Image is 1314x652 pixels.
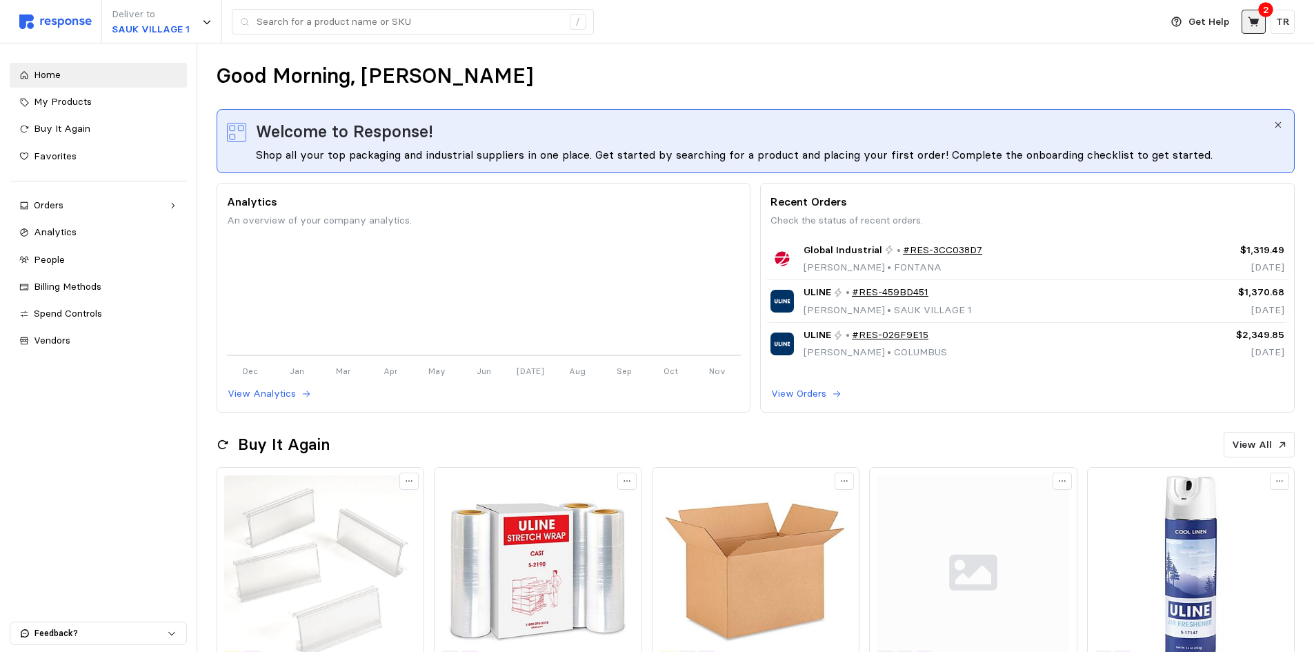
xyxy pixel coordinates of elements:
[709,365,726,375] tspan: Nov
[664,365,678,375] tspan: Oct
[852,328,928,343] a: #RES-026F9E15
[846,328,850,343] p: •
[804,345,947,360] p: [PERSON_NAME] COLUMBUS
[616,365,631,375] tspan: Sep
[771,386,826,402] p: View Orders
[10,622,186,644] button: Feedback?
[10,248,187,273] a: People
[885,346,894,358] span: •
[770,290,793,313] img: ULINE
[804,328,831,343] span: ULINE
[227,386,312,402] button: View Analytics
[34,226,77,238] span: Analytics
[34,150,77,162] span: Favorites
[770,247,793,270] img: Global Industrial
[1163,9,1237,35] button: Get Help
[1276,14,1290,30] p: TR
[336,365,351,375] tspan: Mar
[383,365,397,375] tspan: Apr
[256,119,433,144] span: Welcome to Response!
[34,253,65,266] span: People
[10,220,187,245] a: Analytics
[770,333,793,355] img: ULINE
[1163,260,1284,275] p: [DATE]
[1163,243,1284,258] p: $1,319.49
[10,275,187,299] a: Billing Methods
[804,285,831,300] span: ULINE
[10,144,187,169] a: Favorites
[257,10,562,34] input: Search for a product name or SKU
[1188,14,1229,30] p: Get Help
[34,334,70,346] span: Vendors
[570,14,586,30] div: /
[885,304,894,316] span: •
[243,365,258,375] tspan: Dec
[227,123,246,142] img: svg%3e
[1163,328,1284,343] p: $2,349.85
[897,243,901,258] p: •
[804,303,972,318] p: [PERSON_NAME] SAUK VILLAGE 1
[290,365,304,375] tspan: Jan
[477,365,491,375] tspan: Jun
[34,307,102,319] span: Spend Controls
[10,117,187,141] a: Buy It Again
[1163,285,1284,300] p: $1,370.68
[804,260,983,275] p: [PERSON_NAME] FONTANA
[34,68,61,81] span: Home
[10,90,187,115] a: My Products
[770,213,1284,228] p: Check the status of recent orders.
[770,193,1284,210] p: Recent Orders
[227,193,741,210] p: Analytics
[10,302,187,326] a: Spend Controls
[112,22,190,37] p: SAUK VILLAGE 1
[770,386,842,402] button: View Orders
[1232,437,1272,453] p: View All
[10,193,187,218] a: Orders
[1263,2,1269,17] p: 2
[34,122,90,135] span: Buy It Again
[227,213,741,228] p: An overview of your company analytics.
[846,285,850,300] p: •
[1271,10,1295,34] button: TR
[256,146,1273,163] div: Shop all your top packaging and industrial suppliers in one place. Get started by searching for a...
[10,328,187,353] a: Vendors
[569,365,586,375] tspan: Aug
[804,243,882,258] span: Global Industrial
[34,627,167,640] p: Feedback?
[903,243,982,258] a: #RES-3CC038D7
[238,434,330,455] h2: Buy It Again
[19,14,92,29] img: svg%3e
[34,198,163,213] div: Orders
[852,285,928,300] a: #RES-459BD451
[1163,303,1284,318] p: [DATE]
[112,7,190,22] p: Deliver to
[34,95,92,108] span: My Products
[428,365,446,375] tspan: May
[517,365,544,375] tspan: [DATE]
[34,280,101,293] span: Billing Methods
[1224,432,1295,458] button: View All
[1163,345,1284,360] p: [DATE]
[228,386,296,402] p: View Analytics
[10,63,187,88] a: Home
[885,261,894,273] span: •
[217,63,533,90] h1: Good Morning, [PERSON_NAME]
